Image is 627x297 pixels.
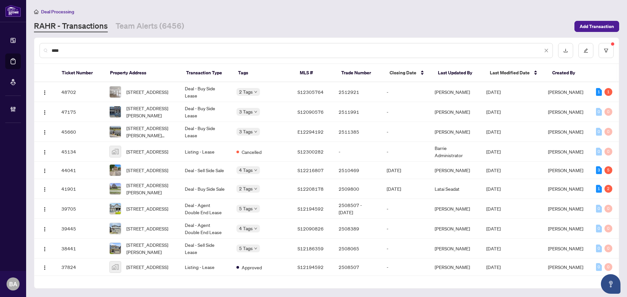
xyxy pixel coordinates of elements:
td: 2508065 [333,239,381,259]
span: S12194592 [297,264,324,270]
span: S12090826 [297,226,324,231]
span: [PERSON_NAME] [548,167,583,173]
div: 0 [604,263,612,271]
button: Logo [40,146,50,157]
td: [DATE] [381,162,429,179]
div: 0 [604,205,612,213]
td: 2508507 - [DATE] [333,199,381,219]
th: Closing Date [384,64,433,82]
th: MLS # [295,64,336,82]
div: 0 [604,108,612,116]
td: [PERSON_NAME] [429,162,481,179]
img: Logo [42,207,47,212]
span: 5 Tags [239,205,253,212]
th: Ticket Number [56,64,105,82]
span: [DATE] [486,206,501,212]
td: - [381,199,429,219]
div: 0 [596,263,602,271]
div: 0 [596,225,602,232]
td: 38441 [56,239,104,259]
img: thumbnail-img [110,243,121,254]
button: Add Transaction [574,21,619,32]
th: Last Modified Date [485,64,547,82]
td: 2510469 [333,162,381,179]
td: Latai Seadat [429,179,481,199]
td: [PERSON_NAME] [429,219,481,239]
span: [DATE] [486,89,501,95]
div: 0 [604,225,612,232]
span: S12305764 [297,89,324,95]
span: Approved [242,264,262,271]
span: [DATE] [486,167,501,173]
span: [STREET_ADDRESS][PERSON_NAME] [126,241,174,256]
span: S12194592 [297,206,324,212]
div: 0 [596,108,602,116]
div: 0 [596,205,602,213]
span: 4 Tags [239,166,253,174]
button: filter [599,43,614,58]
div: 0 [596,128,602,136]
div: 0 [604,148,612,156]
span: Deal Processing [41,9,74,15]
span: [DATE] [486,149,501,155]
img: thumbnail-img [110,261,121,273]
div: 1 [596,88,602,96]
td: 2511385 [333,122,381,142]
td: Deal - Buy Side Lease [180,122,231,142]
td: 2511991 [333,102,381,122]
div: 1 [596,185,602,193]
th: Property Address [105,64,181,82]
span: Add Transaction [580,21,614,32]
td: Deal - Sell Side Sale [180,162,231,179]
td: [PERSON_NAME] [429,199,481,219]
span: down [254,169,257,172]
span: S12090576 [297,109,324,115]
td: 44041 [56,162,104,179]
span: [DATE] [486,109,501,115]
td: - [381,259,429,276]
span: [DATE] [486,226,501,231]
img: Logo [42,187,47,192]
span: S12208178 [297,186,324,192]
div: 2 [604,185,612,193]
span: close [544,48,549,53]
td: 48702 [56,82,104,102]
div: 0 [596,148,602,156]
button: Logo [40,223,50,234]
td: Deal - Buy Side Sale [180,179,231,199]
span: [STREET_ADDRESS][PERSON_NAME] [126,182,174,196]
img: thumbnail-img [110,106,121,117]
img: thumbnail-img [110,203,121,214]
td: [PERSON_NAME] [429,102,481,122]
div: 0 [604,128,612,136]
td: 45134 [56,142,104,162]
td: 2508389 [333,219,381,239]
span: [PERSON_NAME] [548,186,583,192]
div: 5 [604,166,612,174]
span: down [254,207,257,210]
img: thumbnail-img [110,183,121,194]
span: down [254,110,257,113]
button: Logo [40,107,50,117]
th: Last Updated By [433,64,485,82]
div: 0 [604,245,612,252]
span: Cancelled [242,148,262,156]
span: [STREET_ADDRESS] [126,205,168,212]
td: 41901 [56,179,104,199]
td: Deal - Buy Side Lease [180,102,231,122]
div: 0 [596,245,602,252]
td: 2508507 [333,259,381,276]
span: [STREET_ADDRESS] [126,88,168,96]
button: Logo [40,87,50,97]
span: [STREET_ADDRESS] [126,225,168,232]
span: down [254,227,257,230]
th: Tags [233,64,295,82]
span: download [563,48,568,53]
div: 3 [596,166,602,174]
img: Logo [42,150,47,155]
td: Deal - Agent Double End Lease [180,199,231,219]
span: Closing Date [390,69,416,76]
a: Team Alerts (6456) [116,21,184,32]
span: down [254,130,257,133]
img: thumbnail-img [110,86,121,97]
